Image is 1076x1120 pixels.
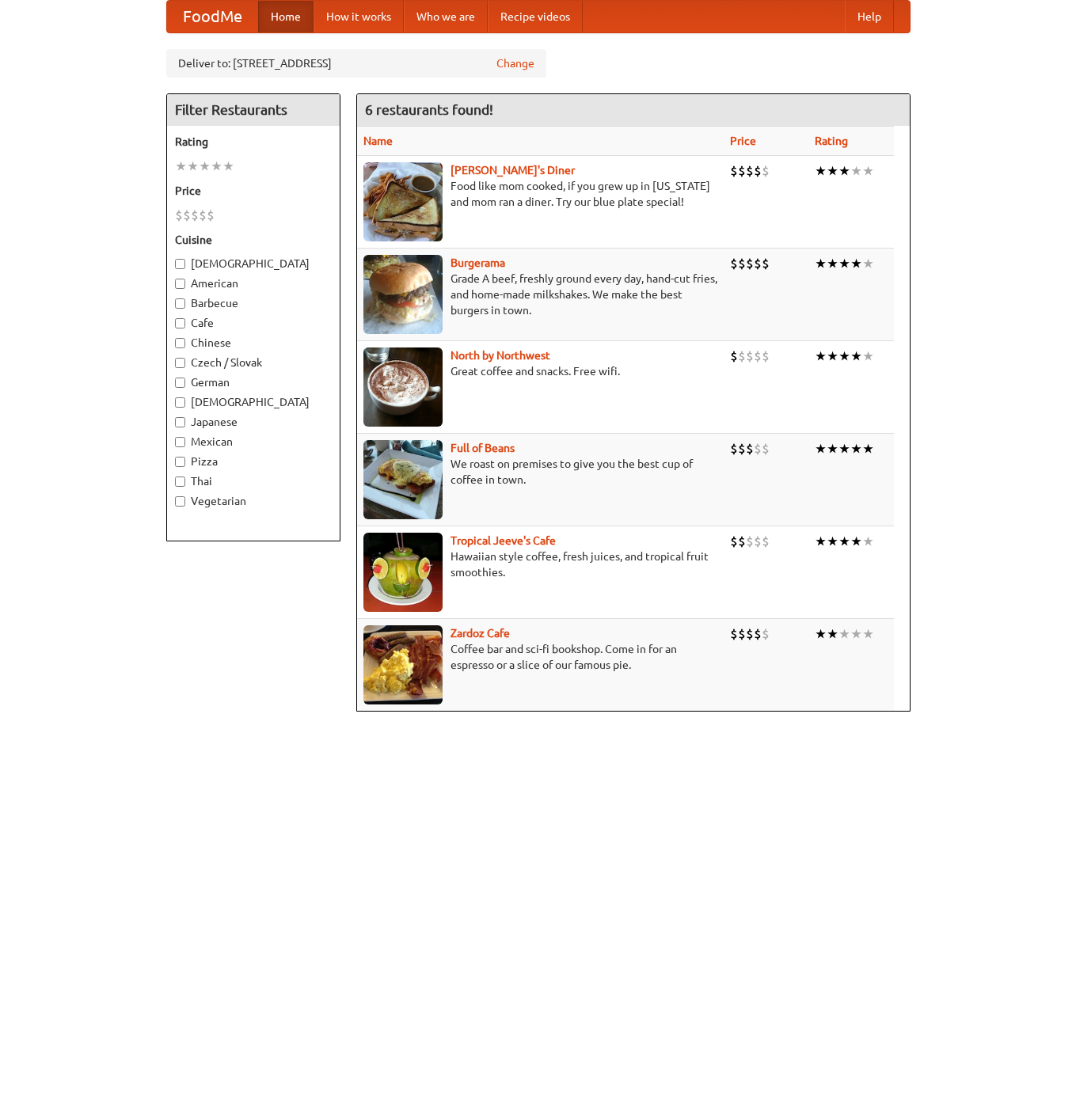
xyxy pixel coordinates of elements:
[850,162,862,180] li: ★
[815,440,827,457] li: ★
[762,162,770,180] li: $
[762,533,770,550] li: $
[746,533,754,550] li: $
[838,162,850,180] li: ★
[451,349,550,362] a: North by Northwest
[815,162,827,180] li: ★
[187,158,199,175] li: ★
[746,347,754,365] li: $
[838,625,850,643] li: ★
[762,440,770,457] li: $
[363,533,443,612] img: jeeves.jpg
[175,338,185,348] input: Chinese
[730,255,738,272] li: $
[754,255,762,272] li: $
[175,256,332,271] label: [DEMOGRAPHIC_DATA]
[746,625,754,643] li: $
[365,102,493,117] ng-pluralize: 6 restaurants found!
[451,164,575,177] a: [PERSON_NAME]'s Diner
[363,162,443,241] img: sallys.jpg
[175,417,185,427] input: Japanese
[175,374,332,390] label: German
[815,625,827,643] li: ★
[363,135,393,147] a: Name
[167,94,340,126] h4: Filter Restaurants
[838,347,850,365] li: ★
[738,162,746,180] li: $
[738,625,746,643] li: $
[191,207,199,224] li: $
[199,158,211,175] li: ★
[175,207,183,224] li: $
[496,55,534,71] a: Change
[827,255,838,272] li: ★
[754,162,762,180] li: $
[827,347,838,365] li: ★
[175,496,185,507] input: Vegetarian
[175,437,185,447] input: Mexican
[175,318,185,328] input: Cafe
[762,255,770,272] li: $
[762,625,770,643] li: $
[363,641,717,673] p: Coffee bar and sci-fi bookshop. Come in for an espresso or a slice of our famous pie.
[862,625,874,643] li: ★
[363,271,717,318] p: Grade A beef, freshly ground every day, hand-cut fries, and home-made milkshakes. We make the bes...
[451,442,515,454] b: Full of Beans
[314,1,404,32] a: How it works
[363,456,717,488] p: We roast on premises to give you the best cup of coffee in town.
[746,255,754,272] li: $
[754,440,762,457] li: $
[730,135,756,147] a: Price
[845,1,894,32] a: Help
[363,363,717,379] p: Great coffee and snacks. Free wifi.
[175,183,332,199] h5: Price
[738,347,746,365] li: $
[730,440,738,457] li: $
[175,358,185,368] input: Czech / Slovak
[838,533,850,550] li: ★
[175,457,185,467] input: Pizza
[175,298,185,309] input: Barbecue
[175,134,332,150] h5: Rating
[838,255,850,272] li: ★
[746,162,754,180] li: $
[850,255,862,272] li: ★
[738,533,746,550] li: $
[827,162,838,180] li: ★
[363,549,717,580] p: Hawaiian style coffee, fresh juices, and tropical fruit smoothies.
[451,256,505,269] b: Burgerama
[850,625,862,643] li: ★
[175,259,185,269] input: [DEMOGRAPHIC_DATA]
[451,627,510,640] a: Zardoz Cafe
[175,397,185,408] input: [DEMOGRAPHIC_DATA]
[850,533,862,550] li: ★
[167,1,258,32] a: FoodMe
[183,207,191,224] li: $
[175,279,185,289] input: American
[488,1,583,32] a: Recipe videos
[363,440,443,519] img: beans.jpg
[815,135,848,147] a: Rating
[862,440,874,457] li: ★
[166,49,546,78] div: Deliver to: [STREET_ADDRESS]
[754,625,762,643] li: $
[738,440,746,457] li: $
[451,534,556,547] a: Tropical Jeeve's Cafe
[862,162,874,180] li: ★
[175,355,332,370] label: Czech / Slovak
[363,178,717,210] p: Food like mom cooked, if you grew up in [US_STATE] and mom ran a diner. Try our blue plate special!
[175,414,332,430] label: Japanese
[175,275,332,291] label: American
[175,315,332,331] label: Cafe
[175,232,332,248] h5: Cuisine
[211,158,222,175] li: ★
[404,1,488,32] a: Who we are
[175,378,185,388] input: German
[175,295,332,311] label: Barbecue
[862,533,874,550] li: ★
[175,158,187,175] li: ★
